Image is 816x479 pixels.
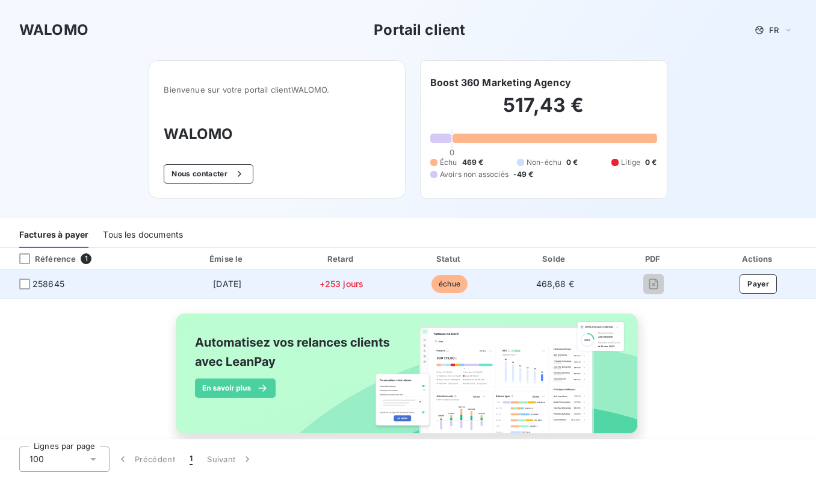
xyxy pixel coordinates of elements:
button: Payer [740,274,777,294]
div: Retard [289,253,394,265]
span: Litige [621,157,640,168]
span: 469 € [462,157,484,168]
span: 0 [450,147,454,157]
div: Référence [10,253,76,264]
h3: WALOMO [19,19,88,41]
button: Suivant [200,447,261,472]
span: Avoirs non associés [440,169,508,180]
span: [DATE] [213,279,241,289]
div: Factures à payer [19,223,88,248]
h6: Boost 360 Marketing Agency [430,75,571,90]
span: Échu [440,157,457,168]
button: Précédent [110,447,182,472]
span: -49 € [513,169,534,180]
span: +253 jours [320,279,364,289]
div: PDF [610,253,698,265]
div: Statut [398,253,500,265]
div: Tous les documents [103,223,183,248]
img: banner [165,306,651,454]
div: Solde [505,253,605,265]
h3: WALOMO [164,123,391,145]
h3: Portail client [374,19,465,41]
span: échue [431,275,468,293]
button: Nous contacter [164,164,253,184]
span: 100 [29,453,44,465]
span: Non-échu [527,157,561,168]
div: Actions [703,253,814,265]
span: 1 [81,253,91,264]
span: 1 [190,453,193,465]
div: Émise le [170,253,285,265]
span: 0 € [645,157,657,168]
h2: 517,43 € [430,93,657,129]
span: 468,68 € [536,279,574,289]
span: Bienvenue sur votre portail client WALOMO . [164,85,391,94]
span: 258645 [32,278,64,290]
span: 0 € [566,157,578,168]
button: 1 [182,447,200,472]
span: FR [769,25,779,35]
